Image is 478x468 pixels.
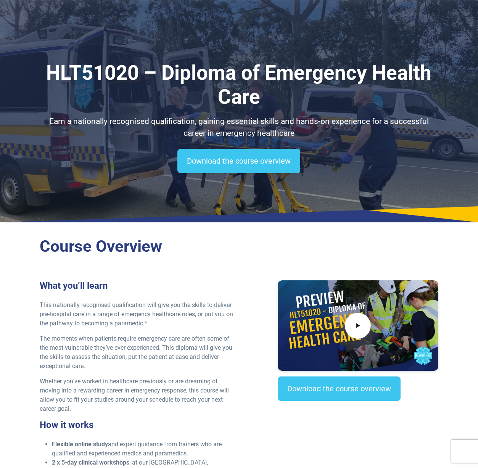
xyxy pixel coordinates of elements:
strong: Flexible online study [52,441,108,448]
h3: How it works [40,420,234,431]
p: Earn a nationally recognised qualification, gaining essential skills and hands-on experience for ... [40,116,438,140]
a: Download the course overview [177,149,300,173]
li: and expert guidance from trainers who are qualified and experienced medics and paramedics. [52,440,234,458]
a: Download the course overview [278,376,401,401]
h3: What you’ll learn [40,280,234,291]
p: The moments when patients require emergency care are often some of the most vulnerable they’ve ev... [40,334,234,371]
h1: HLT51020 – Diploma of Emergency Health Care [40,61,438,109]
p: This nationally recognised qualification will give you the skills to deliver pre-hospital care in... [40,301,234,328]
h2: Course Overview [40,237,438,256]
strong: 2 x 5-day clinical workshops [52,459,129,466]
p: Whether you’ve worked in healthcare previously or are dreaming of moving into a rewarding career ... [40,377,234,413]
iframe: EmbedSocial Universal Widget [278,416,438,462]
